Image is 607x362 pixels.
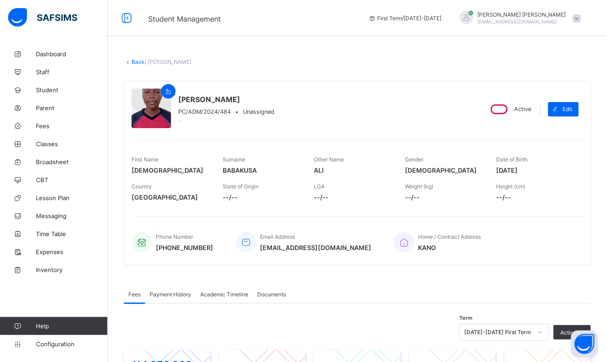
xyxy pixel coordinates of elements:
[36,176,108,183] span: CBT
[36,86,108,94] span: Student
[571,331,598,358] button: Open asap
[497,193,574,201] span: --/--
[497,156,528,163] span: Date of Birth
[223,156,245,163] span: Surname
[156,244,213,251] span: [PHONE_NUMBER]
[478,11,566,18] span: [PERSON_NAME] [PERSON_NAME]
[36,104,108,112] span: Parent
[514,106,531,112] span: Active
[405,156,424,163] span: Gender
[178,108,231,115] span: PC/ADM/2024/484
[36,50,108,58] span: Dashboard
[314,156,344,163] span: Other Name
[260,233,295,240] span: Email Address
[36,248,108,255] span: Expenses
[8,8,77,27] img: safsims
[36,266,108,273] span: Inventory
[563,106,572,112] span: Edit
[132,156,158,163] span: First Name
[150,291,191,298] span: Payment History
[36,212,108,219] span: Messaging
[314,183,325,190] span: LGA
[451,11,585,26] div: SIMRANSHARMA
[560,329,576,336] span: Action
[257,291,286,298] span: Documents
[36,140,108,147] span: Classes
[418,233,481,240] span: Home / Contract Address
[36,322,107,330] span: Help
[200,291,248,298] span: Academic Timeline
[405,183,434,190] span: Weight (kg)
[478,19,557,24] span: [EMAIL_ADDRESS][DOMAIN_NAME]
[314,166,391,174] span: ALI
[132,58,145,65] a: Back
[369,15,442,22] span: session/term information
[223,183,259,190] span: State of Origin
[223,193,300,201] span: --/--
[132,183,152,190] span: Country
[36,68,108,76] span: Staff
[156,233,193,240] span: Phone Number
[497,166,574,174] span: [DATE]
[459,315,472,321] span: Term
[497,183,526,190] span: Height (cm)
[178,95,274,104] span: [PERSON_NAME]
[178,108,274,115] div: •
[132,193,209,201] span: [GEOGRAPHIC_DATA]
[36,194,108,201] span: Lesson Plan
[36,158,108,165] span: Broadsheet
[148,14,221,23] span: Student Management
[145,58,191,65] span: / [PERSON_NAME]
[223,166,300,174] span: BABAKUSA
[314,193,391,201] span: --/--
[36,340,107,348] span: Configuration
[132,166,209,174] span: [DEMOGRAPHIC_DATA]
[405,193,483,201] span: --/--
[464,329,532,336] div: [DATE]-[DATE] First Term
[128,291,141,298] span: Fees
[36,122,108,130] span: Fees
[36,230,108,237] span: Time Table
[418,244,481,251] span: KANO
[260,244,371,251] span: [EMAIL_ADDRESS][DOMAIN_NAME]
[405,166,483,174] span: [DEMOGRAPHIC_DATA]
[243,108,274,115] span: Unassigned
